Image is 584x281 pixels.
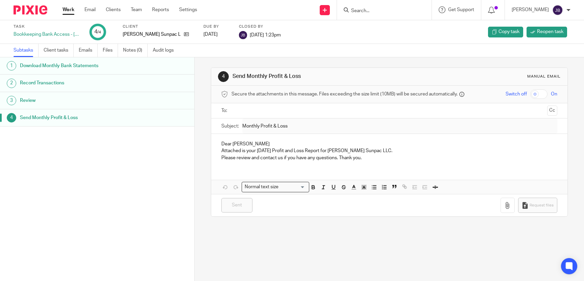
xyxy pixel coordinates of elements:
[7,61,16,71] div: 1
[14,31,81,38] div: Bookkeeping Bank Access - [PERSON_NAME]
[221,154,557,161] p: Please review and contact us if you have any questions. Thank you.
[14,5,47,15] img: Pixie
[239,31,247,39] img: svg%3E
[512,6,549,13] p: [PERSON_NAME]
[14,24,81,29] label: Task
[527,74,561,79] div: Manual email
[123,24,195,29] label: Client
[106,6,121,13] a: Clients
[103,44,118,57] a: Files
[506,91,527,97] span: Switch off
[221,147,557,154] p: Attached is your [DATE] Profit and Loss Report for [PERSON_NAME] Sunpac LLC.
[203,31,230,38] div: [DATE]
[530,203,554,208] span: Request files
[552,5,563,16] img: svg%3E
[84,6,96,13] a: Email
[547,106,557,116] button: Cc
[221,198,252,213] input: Sent
[20,61,132,71] h1: Download Monthly Bank Statements
[20,95,132,106] h1: Review
[350,8,411,14] input: Search
[7,113,16,122] div: 4
[239,24,281,29] label: Closed by
[250,32,281,37] span: [DATE] 1:23pm
[243,184,280,191] span: Normal text size
[221,141,557,147] p: Dear [PERSON_NAME]
[242,182,309,192] div: Search for option
[14,44,39,57] a: Subtasks
[131,6,142,13] a: Team
[63,6,74,13] a: Work
[7,96,16,105] div: 3
[44,44,74,57] a: Client tasks
[20,113,132,123] h1: Send Monthly Profit & Loss
[221,123,239,130] label: Subject:
[281,184,305,191] input: Search for option
[20,78,132,88] h1: Record Transactions
[79,44,98,57] a: Emails
[123,31,180,38] p: [PERSON_NAME] Sunpac LLC
[152,6,169,13] a: Reports
[123,44,148,57] a: Notes (0)
[94,28,101,36] div: 4
[179,6,197,13] a: Settings
[448,7,474,12] span: Get Support
[488,27,523,37] a: Copy task
[221,107,229,114] label: To:
[153,44,179,57] a: Audit logs
[233,73,404,80] h1: Send Monthly Profit & Loss
[518,198,557,213] button: Request files
[7,79,16,88] div: 2
[218,71,229,82] div: 4
[551,91,557,97] span: On
[97,30,101,34] small: /4
[498,28,519,35] span: Copy task
[232,91,458,97] span: Secure the attachments in this message. Files exceeding the size limit (10MB) will be secured aut...
[203,24,230,29] label: Due by
[537,28,563,35] span: Reopen task
[527,27,567,37] a: Reopen task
